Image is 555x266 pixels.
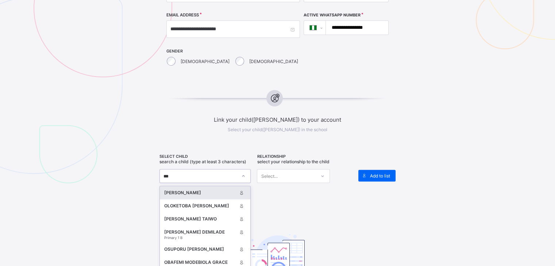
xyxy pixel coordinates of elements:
label: [DEMOGRAPHIC_DATA] [249,59,298,64]
span: Select your child([PERSON_NAME]) in the school [228,127,327,132]
div: OSUPORU [PERSON_NAME] [164,246,237,253]
span: Add to list [370,173,390,179]
span: SELECT CHILD [159,154,253,159]
label: Active WhatsApp Number [304,13,361,17]
div: [PERSON_NAME] [164,189,237,196]
div: OBAFEMI MODEBIOLA GRACE [164,259,237,266]
div: Select... [261,169,277,183]
span: RELATIONSHIP [257,154,351,159]
div: OLOKETOBA [PERSON_NAME] [164,202,237,210]
span: Search a child (type at least 3 characters) [159,159,246,164]
span: GENDER [166,49,300,54]
span: Select your relationship to the child [257,159,329,164]
span: Link your child([PERSON_NAME]) to your account [139,116,416,123]
label: EMAIL ADDRESS [166,12,199,17]
label: [DEMOGRAPHIC_DATA] [181,59,230,64]
div: Primary 1 B [164,236,246,240]
div: [PERSON_NAME] TAIWO [164,215,237,223]
div: [PERSON_NAME] DEMILADE [164,228,237,236]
